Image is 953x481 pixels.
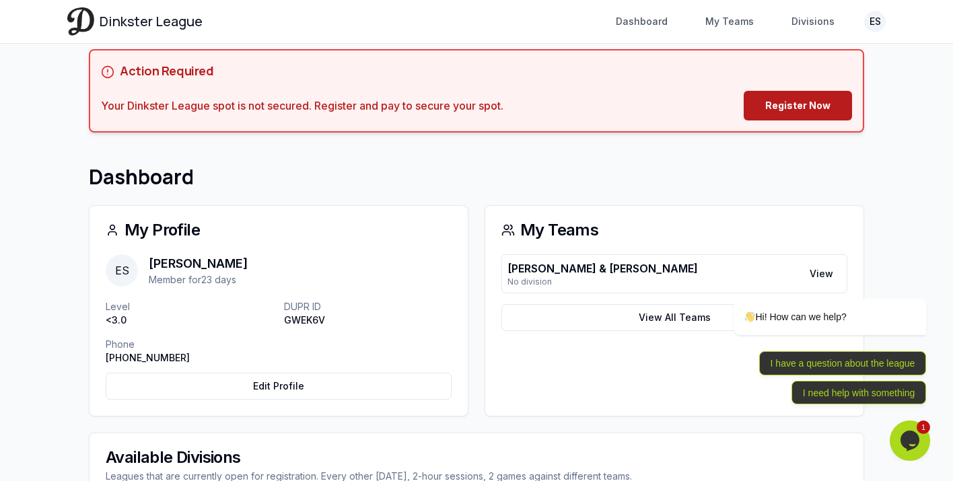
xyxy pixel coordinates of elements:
a: Divisions [783,9,843,34]
p: GWEK6V [284,313,452,327]
p: [PERSON_NAME] & [PERSON_NAME] [507,260,698,276]
p: [PHONE_NUMBER] [106,351,273,365]
h5: Action Required [120,61,213,80]
a: View All Teams [501,304,847,331]
div: Available Divisions [106,449,847,466]
p: Member for 23 days [149,273,248,287]
a: Dinkster League [67,7,203,35]
p: Level [106,300,273,313]
img: Dinkster [67,7,94,35]
iframe: chat widget [890,420,933,461]
p: No division [507,276,698,287]
div: My Profile [106,222,452,238]
a: Dashboard [608,9,676,34]
span: ES [106,254,138,287]
div: My Teams [501,222,847,238]
button: ES [864,11,886,32]
p: [PERSON_NAME] [149,254,248,273]
p: <3.0 [106,313,273,327]
a: My Teams [697,9,762,34]
p: DUPR ID [284,300,452,313]
h1: Dashboard [89,165,864,189]
p: Phone [106,338,273,351]
div: Your Dinkster League spot is not secured. Register and pay to secure your spot. [101,98,503,114]
span: Dinkster League [100,12,203,31]
a: Register Now [744,91,852,120]
iframe: chat widget [691,177,933,414]
a: Edit Profile [106,373,452,400]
